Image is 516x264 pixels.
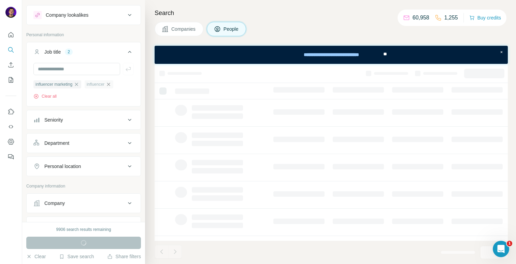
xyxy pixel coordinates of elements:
[171,26,196,32] span: Companies
[87,81,104,87] span: influencer
[33,93,57,99] button: Clear all
[46,12,88,18] div: Company lookalikes
[27,44,141,63] button: Job title2
[155,46,508,64] iframe: Banner
[5,121,16,133] button: Use Surfe API
[35,81,72,87] span: influencer marketing
[27,158,141,175] button: Personal location
[27,112,141,128] button: Seniority
[27,7,141,23] button: Company lookalikes
[44,48,61,55] div: Job title
[27,218,141,235] button: Industry
[444,14,458,22] p: 1,255
[44,140,69,147] div: Department
[5,136,16,148] button: Dashboard
[44,163,81,170] div: Personal location
[44,200,65,207] div: Company
[155,8,508,18] h4: Search
[65,49,73,55] div: 2
[507,241,512,246] span: 1
[5,59,16,71] button: Enrich CSV
[27,135,141,151] button: Department
[26,183,141,189] p: Company information
[224,26,239,32] span: People
[26,253,46,260] button: Clear
[5,29,16,41] button: Quick start
[493,241,509,257] iframe: Intercom live chat
[56,226,111,233] div: 9906 search results remaining
[44,116,63,123] div: Seniority
[5,106,16,118] button: Use Surfe on LinkedIn
[5,7,16,18] img: Avatar
[107,253,141,260] button: Share filters
[27,195,141,211] button: Company
[413,14,429,22] p: 60,958
[469,13,501,23] button: Buy credits
[59,253,94,260] button: Save search
[5,151,16,163] button: Feedback
[5,74,16,86] button: My lists
[5,44,16,56] button: Search
[26,32,141,38] p: Personal information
